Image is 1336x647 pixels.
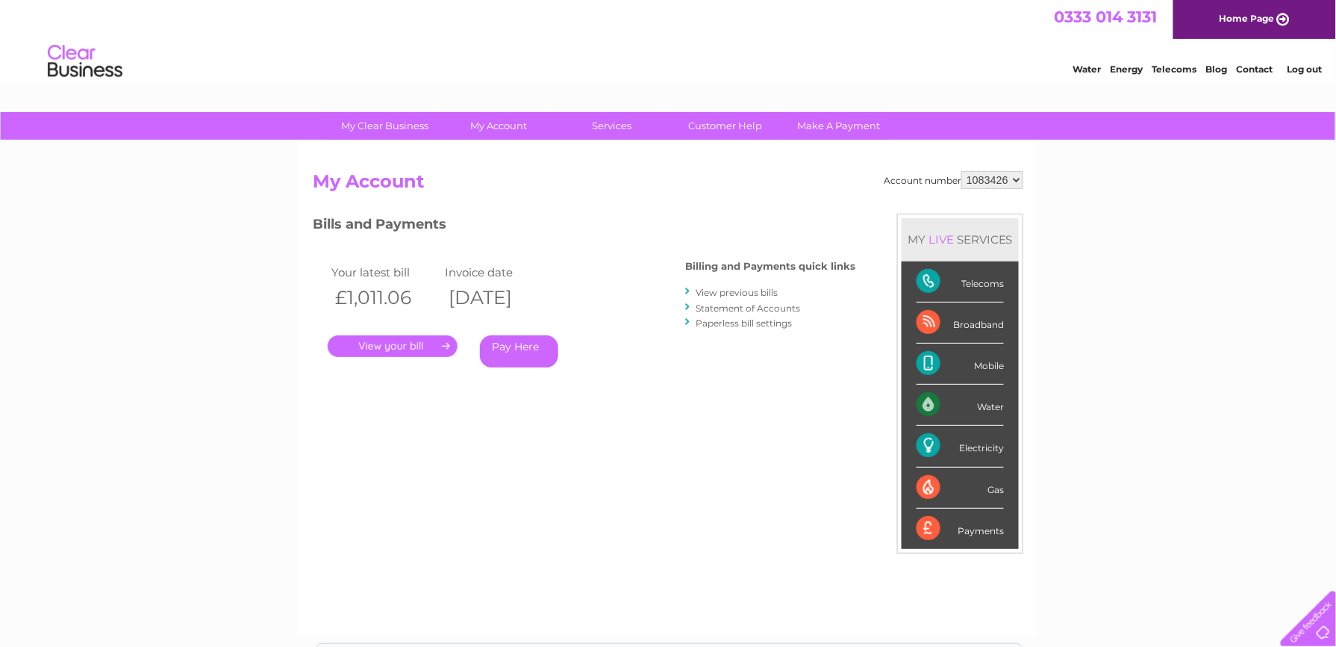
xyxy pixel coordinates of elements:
[313,214,855,240] h3: Bills and Payments
[437,112,561,140] a: My Account
[551,112,674,140] a: Services
[1073,64,1102,75] a: Water
[328,335,458,357] a: .
[324,112,447,140] a: My Clear Business
[917,385,1004,426] div: Water
[442,262,556,282] td: Invoice date
[1055,7,1158,26] a: 0333 014 3131
[925,232,957,247] div: LIVE
[442,282,556,313] th: [DATE]
[917,303,1004,344] div: Broadband
[480,335,558,368] a: Pay Here
[47,39,123,84] img: logo.png
[1111,64,1143,75] a: Energy
[1237,64,1273,75] a: Contact
[917,344,1004,385] div: Mobile
[1287,64,1322,75] a: Log out
[313,171,1023,199] h2: My Account
[664,112,787,140] a: Customer Help
[902,218,1019,261] div: MY SERVICES
[696,318,792,329] a: Paperless bill settings
[696,287,778,298] a: View previous bills
[917,426,1004,467] div: Electricity
[328,282,442,313] th: £1,011.06
[1206,64,1228,75] a: Blog
[884,171,1023,189] div: Account number
[917,261,1004,303] div: Telecoms
[685,261,855,272] h4: Billing and Payments quick links
[1152,64,1197,75] a: Telecoms
[316,8,1022,72] div: Clear Business is a trading name of Verastar Limited (registered in [GEOGRAPHIC_DATA] No. 3667643...
[778,112,901,140] a: Make A Payment
[696,303,800,314] a: Statement of Accounts
[328,262,442,282] td: Your latest bill
[917,468,1004,509] div: Gas
[917,509,1004,549] div: Payments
